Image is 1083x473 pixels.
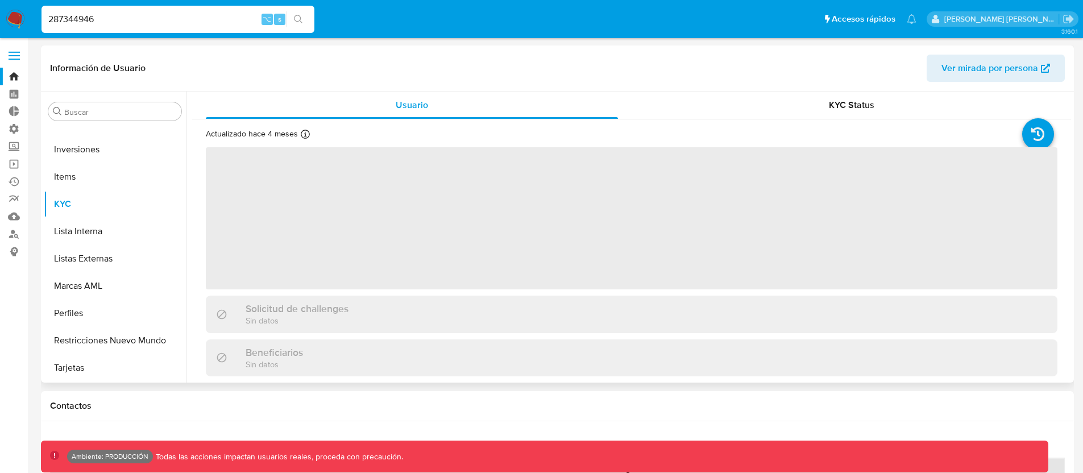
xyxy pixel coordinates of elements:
[50,400,1065,412] h1: Contactos
[193,437,242,450] span: Historial CX
[206,128,298,139] p: Actualizado hace 4 meses
[44,190,186,218] button: KYC
[1063,13,1074,25] a: Salir
[206,147,1057,289] span: ‌
[206,339,1057,376] div: BeneficiariosSin datos
[44,136,186,163] button: Inversiones
[832,13,895,25] span: Accesos rápidos
[206,296,1057,333] div: Solicitud de challengesSin datos
[396,98,428,111] span: Usuario
[153,451,403,462] p: Todas las acciones impactan usuarios reales, proceda con precaución.
[44,218,186,245] button: Lista Interna
[44,272,186,300] button: Marcas AML
[42,12,314,27] input: Buscar usuario o caso...
[44,354,186,381] button: Tarjetas
[44,300,186,327] button: Perfiles
[246,315,348,326] p: Sin datos
[44,327,186,354] button: Restricciones Nuevo Mundo
[246,346,303,359] h3: Beneficiarios
[941,55,1038,82] span: Ver mirada por persona
[72,454,148,459] p: Ambiente: PRODUCCIÓN
[44,163,186,190] button: Items
[263,14,271,24] span: ⌥
[246,359,303,370] p: Sin datos
[53,107,62,116] button: Buscar
[927,55,1065,82] button: Ver mirada por persona
[944,14,1059,24] p: victor.david@mercadolibre.com.co
[44,245,186,272] button: Listas Externas
[530,437,575,450] span: Soluciones
[246,302,348,315] h3: Solicitud de challenges
[829,98,874,111] span: KYC Status
[50,63,146,74] h1: Información de Usuario
[287,11,310,27] button: search-icon
[278,14,281,24] span: s
[878,437,897,450] span: Chat
[64,107,177,117] input: Buscar
[907,14,916,24] a: Notificaciones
